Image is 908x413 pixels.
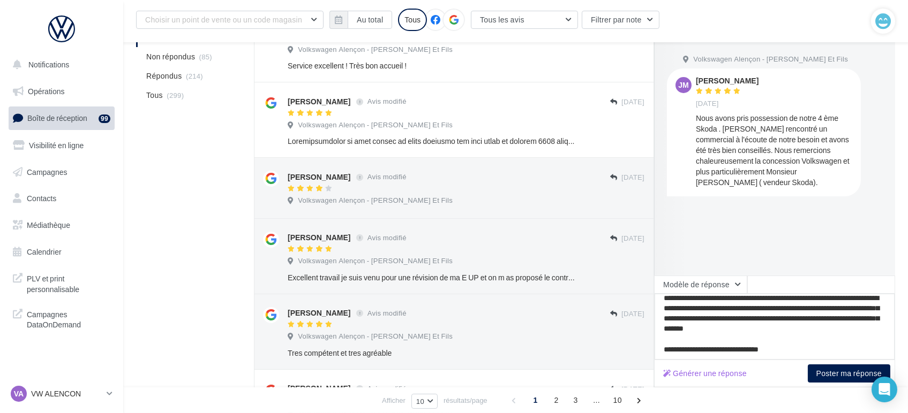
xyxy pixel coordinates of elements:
button: Au total [329,11,392,29]
div: [PERSON_NAME] [696,77,759,85]
span: Volkswagen Alençon - [PERSON_NAME] Et Fils [298,120,453,130]
div: Excellent travail je suis venu pour une révision de ma E UP et on m as proposé le contrôle techni... [288,272,575,283]
span: 3 [567,392,584,409]
button: 10 [411,394,438,409]
div: Nous avons pris possession de notre 4 ème Skoda . [PERSON_NAME] rencontré un commercial à l'écout... [696,113,852,188]
span: ... [588,392,605,409]
a: Opérations [6,80,117,103]
span: Choisir un point de vente ou un code magasin [145,15,302,24]
div: [PERSON_NAME] [288,383,350,394]
span: [DATE] [621,173,644,182]
button: Au total [348,11,392,29]
div: Service excellent ! Très bon accueil ! [288,60,575,71]
a: Campagnes [6,161,117,183]
span: (299) [167,91,184,100]
a: PLV et print personnalisable [6,267,117,299]
span: Répondus [146,71,182,81]
span: Avis modifié [367,233,407,242]
span: Volkswagen Alençon - [PERSON_NAME] Et Fils [693,55,848,64]
a: Campagnes DataOnDemand [6,303,117,334]
span: Campagnes DataOnDemand [27,307,110,330]
div: 99 [99,114,110,123]
div: Loremipsumdolor si amet consec ad elits doeiusmo tem inci utlab et dolorem 6608 aliq 7 enimadm Ve... [288,136,575,147]
span: (85) [199,52,212,61]
a: Boîte de réception99 [6,106,117,129]
span: Avis modifié [367,384,407,393]
span: Boîte de réception [27,113,87,123]
div: [PERSON_NAME] [288,172,350,182]
span: VA [14,388,24,399]
span: [DATE] [696,99,719,109]
button: Choisir un point de vente ou un code magasin [136,11,324,29]
button: Poster ma réponse [808,364,890,383]
p: VW ALENCON [31,388,102,399]
span: JM [678,80,688,90]
button: Filtrer par note [582,11,659,29]
div: [PERSON_NAME] [288,232,350,243]
div: Tres compétent et tres agréable [288,348,575,358]
span: 10 [416,397,424,406]
div: [PERSON_NAME] [288,96,350,107]
span: PLV et print personnalisable [27,271,110,294]
a: Contacts [6,187,117,210]
span: Tous [146,90,163,101]
button: Tous les avis [471,11,578,29]
div: Tous [398,9,427,31]
span: 2 [548,392,565,409]
span: Non répondus [146,51,195,62]
span: Avis modifié [367,173,407,181]
div: [PERSON_NAME] [288,308,350,318]
span: Campagnes [27,167,67,176]
span: [DATE] [621,385,644,394]
div: Open Intercom Messenger [872,377,897,402]
span: Avis modifié [367,97,407,106]
span: (214) [186,72,203,80]
a: VA VW ALENCON [9,384,115,404]
span: 10 [609,392,626,409]
button: Modèle de réponse [654,276,747,294]
span: [DATE] [621,309,644,319]
span: Volkswagen Alençon - [PERSON_NAME] Et Fils [298,45,453,55]
span: résultats/page [444,395,487,406]
span: [DATE] [621,234,644,243]
span: Tous les avis [480,15,524,24]
span: Volkswagen Alençon - [PERSON_NAME] Et Fils [298,332,453,341]
a: Visibilité en ligne [6,134,117,157]
span: Volkswagen Alençon - [PERSON_NAME] Et Fils [298,256,453,266]
span: Visibilité en ligne [29,141,84,150]
span: Volkswagen Alençon - [PERSON_NAME] Et Fils [298,196,453,205]
button: Générer une réponse [659,367,751,380]
span: Contacts [27,194,56,203]
span: Opérations [28,87,64,96]
a: Calendrier [6,241,117,263]
span: Afficher [382,395,406,406]
span: Calendrier [27,247,62,256]
span: 1 [527,392,544,409]
span: Médiathèque [27,220,70,230]
button: Notifications [6,53,112,76]
span: [DATE] [621,97,644,107]
span: Avis modifié [367,309,407,317]
a: Médiathèque [6,214,117,236]
span: Notifications [28,60,69,69]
